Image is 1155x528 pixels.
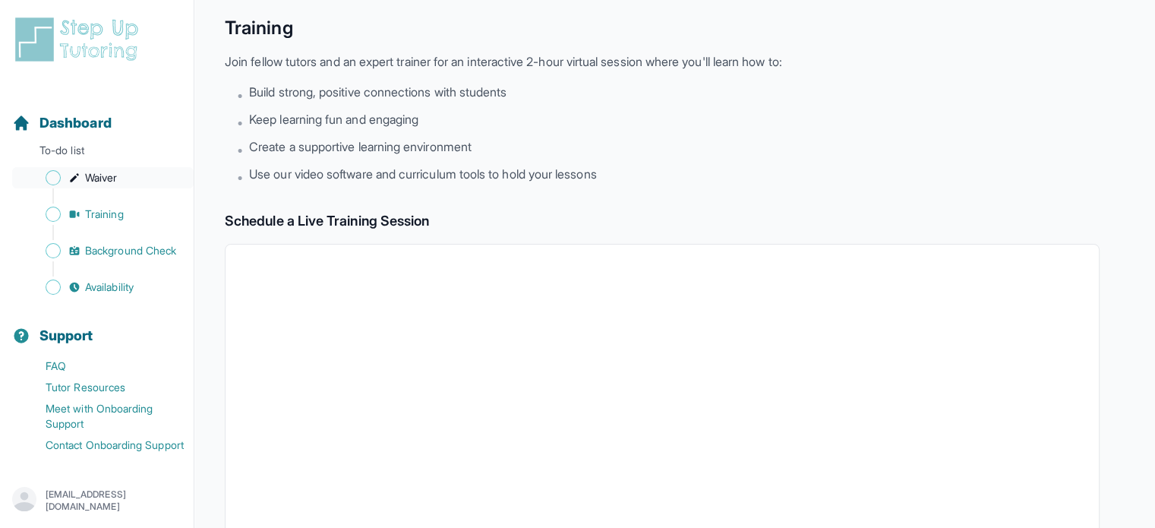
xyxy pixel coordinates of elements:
h1: Training [225,16,1100,40]
a: Availability [12,277,194,298]
span: Build strong, positive connections with students [249,83,506,101]
p: [EMAIL_ADDRESS][DOMAIN_NAME] [46,488,181,513]
img: logo [12,15,147,64]
button: Dashboard [6,88,188,140]
span: Keep learning fun and engaging [249,110,418,128]
span: Background Check [85,243,176,258]
button: [EMAIL_ADDRESS][DOMAIN_NAME] [12,487,181,514]
a: Meet with Onboarding Support [12,398,194,435]
span: Support [39,325,93,346]
a: Tutor Resources [12,377,194,398]
span: Dashboard [39,112,112,134]
a: Waiver [12,167,194,188]
a: Training [12,204,194,225]
a: Contact Onboarding Support [12,435,194,456]
p: Join fellow tutors and an expert trainer for an interactive 2-hour virtual session where you'll l... [225,52,1100,71]
span: • [237,113,243,131]
p: To-do list [6,143,188,164]
a: Dashboard [12,112,112,134]
span: • [237,141,243,159]
h2: Schedule a Live Training Session [225,210,1100,232]
a: FAQ [12,356,194,377]
span: Availability [85,280,134,295]
span: Waiver [85,170,117,185]
span: Create a supportive learning environment [249,138,472,156]
span: • [237,86,243,104]
span: Use our video software and curriculum tools to hold your lessons [249,165,596,183]
button: Support [6,301,188,353]
a: Background Check [12,240,194,261]
span: • [237,168,243,186]
span: Training [85,207,124,222]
